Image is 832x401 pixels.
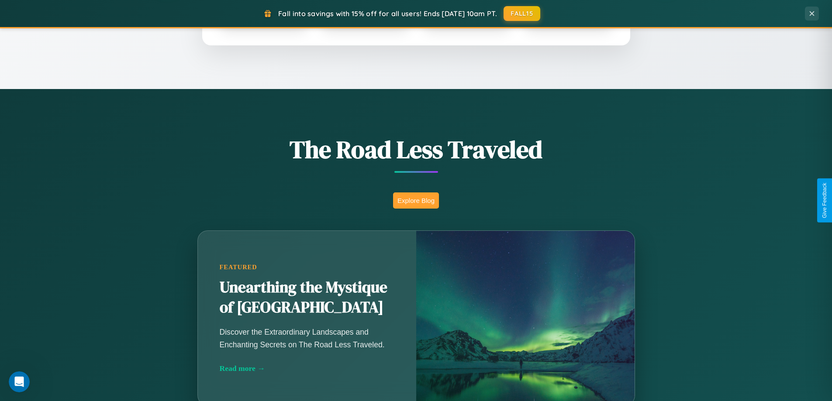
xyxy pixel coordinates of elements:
iframe: Intercom live chat [9,371,30,392]
div: Read more → [220,364,394,373]
span: Fall into savings with 15% off for all users! Ends [DATE] 10am PT. [278,9,497,18]
h1: The Road Less Traveled [154,133,678,166]
div: Give Feedback [822,183,828,218]
button: FALL15 [504,6,540,21]
div: Featured [220,264,394,271]
p: Discover the Extraordinary Landscapes and Enchanting Secrets on The Road Less Traveled. [220,326,394,350]
h2: Unearthing the Mystique of [GEOGRAPHIC_DATA] [220,278,394,318]
button: Explore Blog [393,192,439,209]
